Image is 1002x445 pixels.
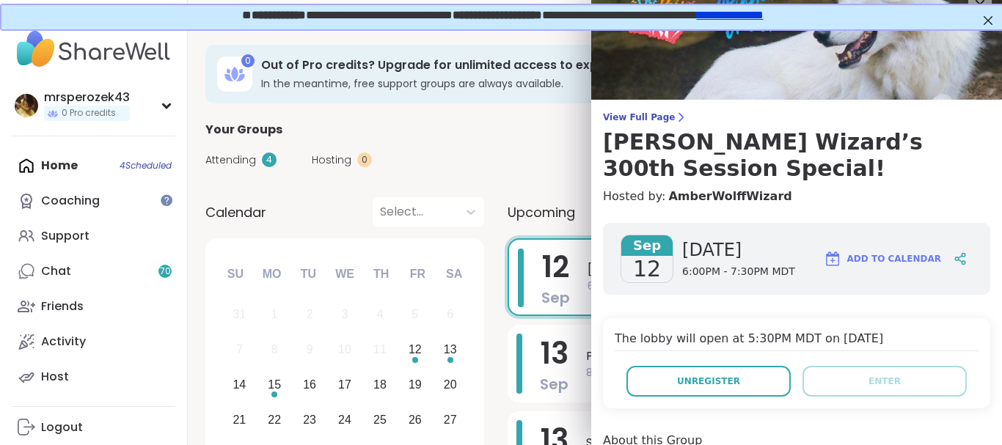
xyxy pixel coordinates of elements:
div: Tu [292,258,324,290]
div: Not available Monday, September 1st, 2025 [259,299,290,331]
div: 17 [338,375,351,394]
div: Not available Wednesday, September 3rd, 2025 [329,299,361,331]
div: Choose Friday, September 12th, 2025 [399,334,431,366]
div: Not available Wednesday, September 10th, 2025 [329,334,361,366]
div: Activity [41,334,86,350]
div: 12 [409,339,422,359]
div: 26 [409,410,422,430]
div: Logout [41,419,83,435]
div: 1 [271,304,278,324]
span: Calendar [205,202,266,222]
div: 15 [268,375,281,394]
img: ShareWell Nav Logo [12,23,175,75]
div: 9 [307,339,313,359]
span: Your Groups [205,121,282,139]
div: 24 [338,410,351,430]
span: 0 Pro credits [62,107,116,119]
div: 23 [303,410,316,430]
img: mrsperozek43 [15,94,38,117]
span: Upcoming [508,202,575,222]
span: Unregister [677,375,740,388]
div: Choose Sunday, September 14th, 2025 [224,369,255,401]
div: Support [41,228,89,244]
div: 14 [233,375,246,394]
div: 0 [357,152,372,167]
div: Choose Sunday, September 21st, 2025 [224,404,255,435]
div: Choose Thursday, September 25th, 2025 [365,404,396,435]
span: 70 [160,265,171,278]
button: Enter [802,366,967,397]
span: 12 [633,256,661,282]
div: 22 [268,410,281,430]
span: Hosting [312,152,351,168]
span: [PERSON_NAME] Wizard’s 300th Session Special! [588,261,957,279]
div: Host [41,369,69,385]
a: AmberWolffWizard [668,188,791,205]
h3: Out of Pro credits? Upgrade for unlimited access to expert-led coaching groups. [261,57,865,73]
a: Host [12,359,175,394]
a: Activity [12,324,175,359]
div: Choose Saturday, September 20th, 2025 [434,369,466,401]
div: Chat [41,263,71,279]
div: Su [219,258,252,290]
div: Sa [438,258,470,290]
span: Attending [205,152,256,168]
div: Not available Sunday, September 7th, 2025 [224,334,255,366]
span: Sep [540,374,568,394]
button: Unregister [626,366,791,397]
span: Sep [621,235,673,256]
div: Not available Tuesday, September 9th, 2025 [294,334,326,366]
div: 11 [373,339,387,359]
div: Not available Thursday, September 4th, 2025 [365,299,396,331]
a: Chat70 [12,254,175,289]
a: View Full Page[PERSON_NAME] Wizard’s 300th Session Special! [603,111,990,182]
h4: The lobby will open at 5:30PM MDT on [DATE] [615,330,979,351]
span: Add to Calendar [847,252,941,265]
div: 6 [447,304,453,324]
div: 4 [262,152,277,167]
span: Enter [868,375,901,388]
div: Choose Wednesday, September 24th, 2025 [329,404,361,435]
div: Mo [255,258,288,290]
div: 2 [307,304,313,324]
div: Th [365,258,398,290]
div: 0 [241,54,255,67]
img: ShareWell Logomark [824,250,841,268]
span: [DATE] [682,238,795,262]
div: Friends [41,298,84,315]
div: 31 [233,304,246,324]
a: Coaching [12,183,175,218]
div: Choose Saturday, September 27th, 2025 [434,404,466,435]
span: Pop Up! Weekend Session! [586,347,958,365]
div: Not available Tuesday, September 2nd, 2025 [294,299,326,331]
h3: [PERSON_NAME] Wizard’s 300th Session Special! [603,129,990,182]
div: 7 [236,339,243,359]
div: 3 [342,304,348,324]
button: Add to Calendar [817,241,948,276]
h3: In the meantime, free support groups are always available. [261,76,865,91]
a: Support [12,218,175,254]
span: 6:00PM - 7:30PM MDT [682,265,795,279]
div: Coaching [41,193,100,209]
span: 6:00PM - 7:30PM MDT [588,279,957,294]
div: Not available Friday, September 5th, 2025 [399,299,431,331]
div: 21 [233,410,246,430]
div: Choose Tuesday, September 23rd, 2025 [294,404,326,435]
a: Friends [12,289,175,324]
div: 10 [338,339,351,359]
span: 12 [542,246,569,287]
div: Choose Wednesday, September 17th, 2025 [329,369,361,401]
span: 13 [541,333,568,374]
div: Choose Friday, September 26th, 2025 [399,404,431,435]
div: 5 [412,304,418,324]
div: 4 [376,304,383,324]
div: 13 [444,339,457,359]
div: Choose Friday, September 19th, 2025 [399,369,431,401]
div: mrsperozek43 [44,89,130,106]
a: Logout [12,410,175,445]
div: Fr [401,258,434,290]
div: Choose Saturday, September 13th, 2025 [434,334,466,366]
div: 27 [444,410,457,430]
span: 8:00AM - 9:00AM MDT [586,365,958,380]
div: Choose Thursday, September 18th, 2025 [365,369,396,401]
